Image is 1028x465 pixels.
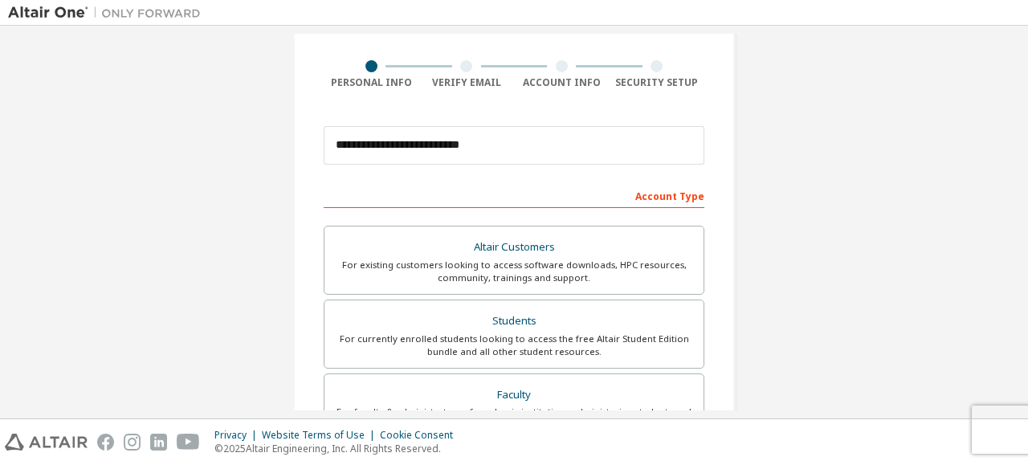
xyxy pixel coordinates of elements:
img: youtube.svg [177,434,200,451]
div: Altair Customers [334,236,694,259]
img: Altair One [8,5,209,21]
div: For existing customers looking to access software downloads, HPC resources, community, trainings ... [334,259,694,284]
div: For faculty & administrators of academic institutions administering students and accessing softwa... [334,406,694,431]
div: Account Type [324,182,704,208]
div: Verify Email [419,76,515,89]
img: facebook.svg [97,434,114,451]
p: © 2025 Altair Engineering, Inc. All Rights Reserved. [214,442,463,455]
div: Security Setup [610,76,705,89]
div: Cookie Consent [380,429,463,442]
img: linkedin.svg [150,434,167,451]
img: instagram.svg [124,434,141,451]
div: Account Info [514,76,610,89]
div: Faculty [334,384,694,406]
div: For currently enrolled students looking to access the free Altair Student Edition bundle and all ... [334,332,694,358]
div: Personal Info [324,76,419,89]
div: Privacy [214,429,262,442]
img: altair_logo.svg [5,434,88,451]
div: Website Terms of Use [262,429,380,442]
div: Students [334,310,694,332]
